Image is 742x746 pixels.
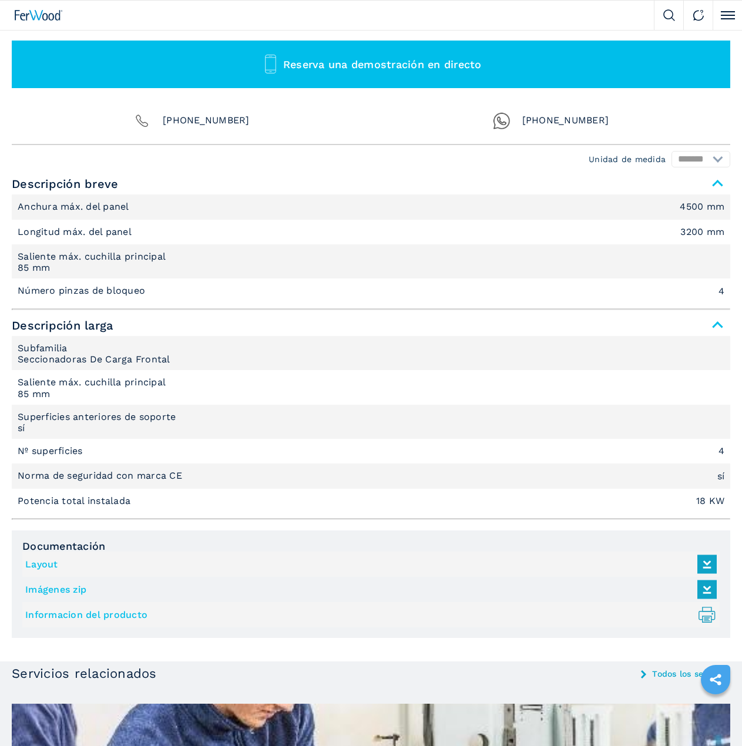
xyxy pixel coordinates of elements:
[696,496,724,506] em: 18 KW
[18,284,148,297] p: Número pinzas de bloqueo
[22,541,720,552] span: Documentación
[18,250,169,263] p: Saliente máx. cuchilla principal
[693,9,704,21] img: Contact us
[15,10,63,21] img: Ferwood
[719,446,724,456] em: 4
[12,173,730,194] span: Descripción breve
[18,445,86,458] p: Nº superficies
[25,605,711,624] a: Informacion del producto
[12,194,730,304] div: Descripción breve
[692,693,733,737] iframe: Chat
[18,376,169,389] p: Saliente máx. cuchilla principal
[719,287,724,296] em: 4
[133,112,151,130] img: Phone
[522,112,609,130] span: [PHONE_NUMBER]
[652,670,730,678] a: Todos los servicios
[18,424,724,433] em: sí
[283,58,482,70] span: Reserva una demostración en directo
[18,263,724,273] em: 85 mm
[18,342,70,355] p: Subfamilia
[12,41,730,88] button: Reserva una demostración en directo
[701,665,730,694] a: sharethis
[18,495,133,508] p: Potencia total instalada
[18,355,724,364] em: Seccionadoras De Carga Frontal
[680,227,724,237] em: 3200 mm
[12,336,730,513] div: Descripción larga
[663,9,675,21] img: Search
[25,580,711,599] a: Imágenes zip
[680,202,724,211] em: 4500 mm
[493,112,511,130] img: Whatsapp
[18,469,185,482] p: Norma de seguridad con marca CE
[717,472,725,481] em: sí
[18,411,179,424] p: Superficies anteriores de soporte
[18,200,132,213] p: Anchura máx. del panel
[12,667,157,680] h3: Servicios relacionados
[18,389,724,399] em: 85 mm
[589,155,666,163] em: Unidad de medida
[713,1,742,30] button: Click to toggle menu
[25,555,711,574] a: Layout
[163,112,250,130] span: [PHONE_NUMBER]
[18,226,135,238] p: Longitud máx. del panel
[12,315,730,336] span: Descripción larga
